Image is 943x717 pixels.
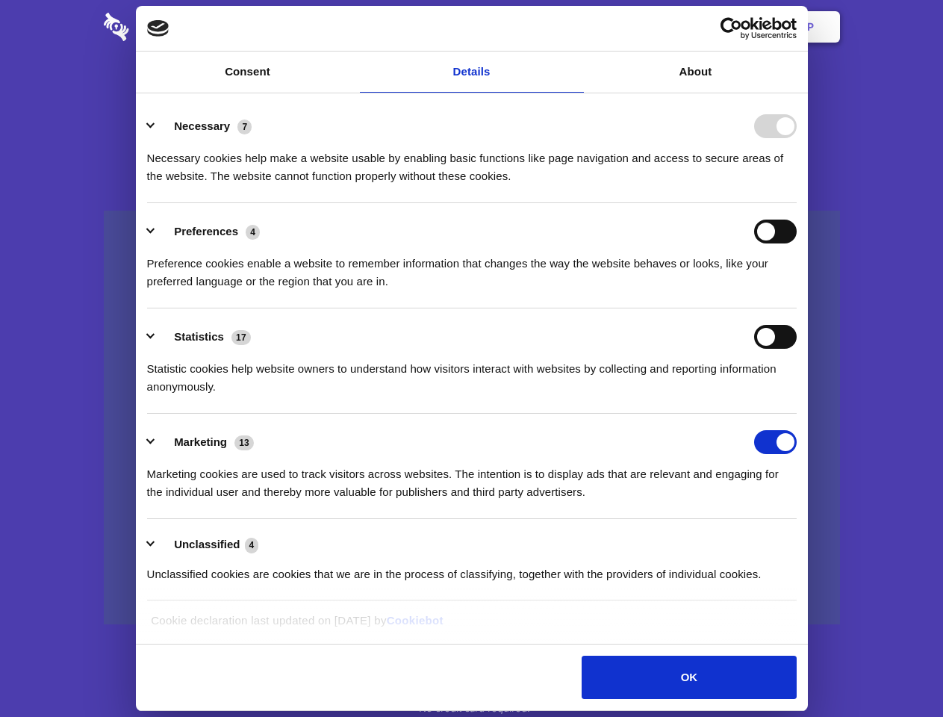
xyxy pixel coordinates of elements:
span: 13 [234,435,254,450]
a: Cookiebot [387,614,444,627]
label: Statistics [174,330,224,343]
button: Necessary (7) [147,114,261,138]
span: 4 [245,538,259,553]
a: Consent [136,52,360,93]
a: Login [677,4,742,50]
label: Preferences [174,225,238,238]
div: Cookie declaration last updated on [DATE] by [140,612,803,641]
label: Marketing [174,435,227,448]
div: Statistic cookies help website owners to understand how visitors interact with websites by collec... [147,349,797,396]
span: 17 [231,330,251,345]
label: Necessary [174,119,230,132]
img: logo-wordmark-white-trans-d4663122ce5f474addd5e946df7df03e33cb6a1c49d2221995e7729f52c070b2.svg [104,13,231,41]
span: 7 [237,119,252,134]
button: Preferences (4) [147,220,270,243]
h4: Auto-redaction of sensitive data, encrypted data sharing and self-destructing private chats. Shar... [104,136,840,185]
h1: Eliminate Slack Data Loss. [104,67,840,121]
button: Unclassified (4) [147,536,268,554]
a: About [584,52,808,93]
a: Wistia video thumbnail [104,211,840,625]
a: Usercentrics Cookiebot - opens in a new window [666,17,797,40]
div: Unclassified cookies are cookies that we are in the process of classifying, together with the pro... [147,554,797,583]
div: Marketing cookies are used to track visitors across websites. The intention is to display ads tha... [147,454,797,501]
img: logo [147,20,169,37]
button: Marketing (13) [147,430,264,454]
div: Preference cookies enable a website to remember information that changes the way the website beha... [147,243,797,291]
a: Contact [606,4,674,50]
a: Details [360,52,584,93]
div: Necessary cookies help make a website usable by enabling basic functions like page navigation and... [147,138,797,185]
a: Pricing [438,4,503,50]
button: Statistics (17) [147,325,261,349]
span: 4 [246,225,260,240]
iframe: Drift Widget Chat Controller [868,642,925,699]
button: OK [582,656,796,699]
